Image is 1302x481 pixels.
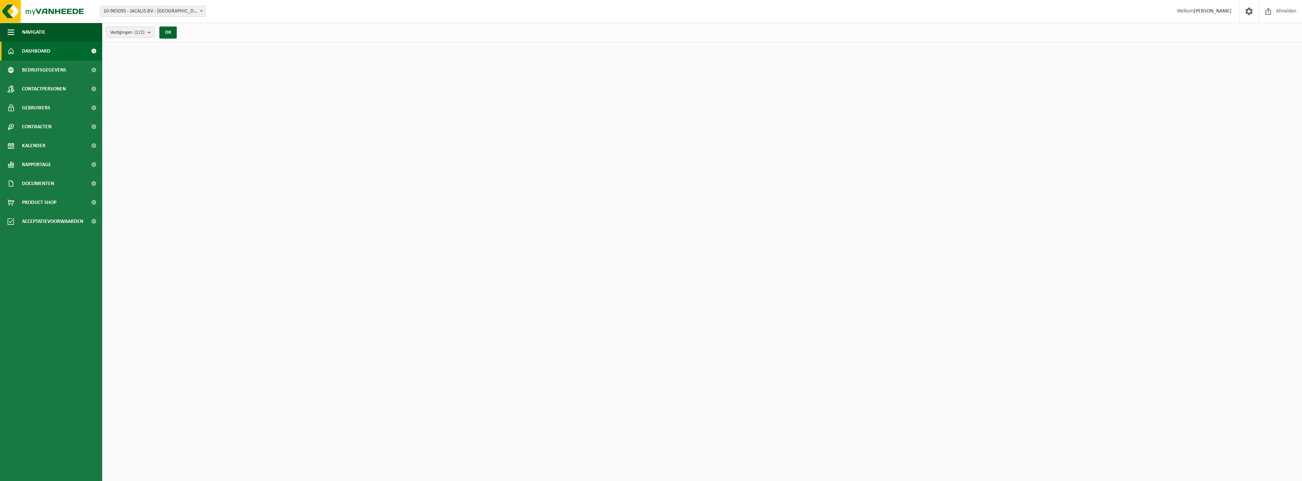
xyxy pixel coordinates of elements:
[22,193,56,212] span: Product Shop
[22,98,50,117] span: Gebruikers
[22,42,50,61] span: Dashboard
[106,26,155,38] button: Vestigingen(2/2)
[22,174,54,193] span: Documenten
[22,155,51,174] span: Rapportage
[22,136,45,155] span: Kalender
[100,6,206,17] span: 10-965095 - JACALIS BV - OOSTROZEBEKE
[22,117,51,136] span: Contracten
[159,26,177,39] button: OK
[1194,8,1232,14] strong: [PERSON_NAME]
[22,23,45,42] span: Navigatie
[110,27,145,38] span: Vestigingen
[22,61,66,79] span: Bedrijfsgegevens
[22,79,66,98] span: Contactpersonen
[22,212,83,231] span: Acceptatievoorwaarden
[134,30,145,35] count: (2/2)
[100,6,205,17] span: 10-965095 - JACALIS BV - OOSTROZEBEKE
